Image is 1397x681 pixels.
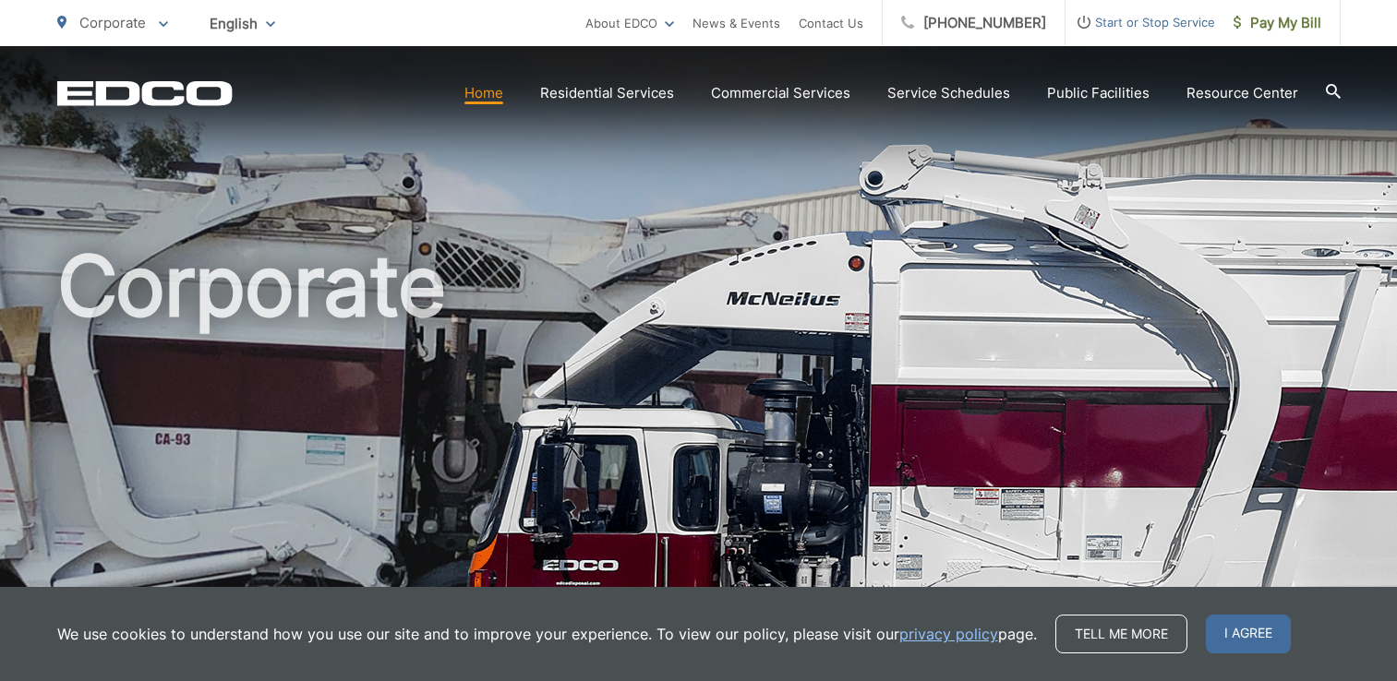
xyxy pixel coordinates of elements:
a: Contact Us [799,12,863,34]
span: Pay My Bill [1234,12,1321,34]
a: EDCD logo. Return to the homepage. [57,80,233,106]
a: News & Events [692,12,780,34]
a: Commercial Services [711,82,850,104]
span: Corporate [79,14,146,31]
a: Service Schedules [887,82,1010,104]
a: About EDCO [585,12,674,34]
a: privacy policy [899,623,998,645]
p: We use cookies to understand how you use our site and to improve your experience. To view our pol... [57,623,1037,645]
a: Resource Center [1186,82,1298,104]
a: Tell me more [1055,615,1187,653]
span: I agree [1206,615,1291,653]
a: Residential Services [540,82,674,104]
span: English [196,7,289,40]
a: Home [464,82,503,104]
a: Public Facilities [1047,82,1150,104]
